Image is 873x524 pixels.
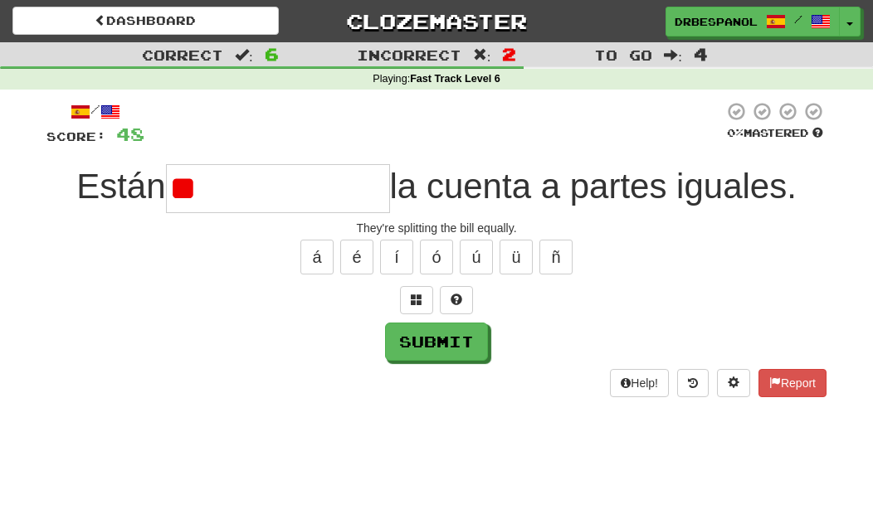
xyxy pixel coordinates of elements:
[758,369,827,397] button: Report
[594,46,652,63] span: To go
[664,48,682,62] span: :
[46,129,106,143] span: Score:
[502,44,516,64] span: 2
[76,167,165,206] span: Están
[357,46,461,63] span: Incorrect
[460,240,493,274] button: ú
[116,124,144,144] span: 48
[300,240,334,274] button: á
[677,369,709,397] button: Round history (alt+y)
[400,286,433,314] button: Switch sentence to multiple choice alt+p
[12,7,279,35] a: Dashboard
[410,73,500,85] strong: Fast Track Level 6
[46,220,827,236] div: They're splitting the bill equally.
[473,48,491,62] span: :
[440,286,473,314] button: Single letter hint - you only get 1 per sentence and score half the points! alt+h
[390,167,797,206] span: la cuenta a partes iguales.
[235,48,253,62] span: :
[675,14,758,29] span: drbespanol
[794,13,802,25] span: /
[46,101,144,122] div: /
[380,240,413,274] button: í
[304,7,570,36] a: Clozemaster
[694,44,708,64] span: 4
[265,44,279,64] span: 6
[666,7,840,36] a: drbespanol /
[142,46,223,63] span: Correct
[340,240,373,274] button: é
[610,369,669,397] button: Help!
[385,323,488,361] button: Submit
[724,126,827,141] div: Mastered
[420,240,453,274] button: ó
[500,240,533,274] button: ü
[539,240,573,274] button: ñ
[727,126,744,139] span: 0 %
